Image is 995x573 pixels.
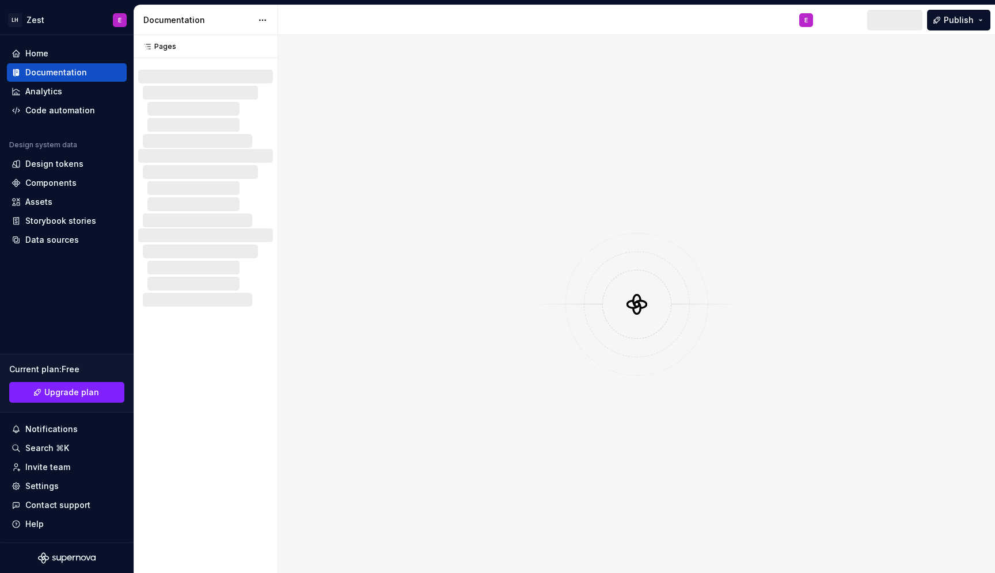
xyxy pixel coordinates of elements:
button: Publish [927,10,990,30]
div: Components [25,177,77,189]
svg: Supernova Logo [38,552,96,564]
div: Assets [25,196,52,208]
a: Components [7,174,127,192]
div: Storybook stories [25,215,96,227]
a: Settings [7,477,127,495]
div: Home [25,48,48,59]
div: Code automation [25,105,95,116]
button: LHZestE [2,7,131,32]
a: Documentation [7,63,127,82]
a: Data sources [7,231,127,249]
a: Invite team [7,458,127,476]
div: Settings [25,480,59,492]
button: Notifications [7,420,127,438]
button: Search ⌘K [7,439,127,457]
a: Design tokens [7,155,127,173]
div: LH [8,13,22,27]
div: Current plan : Free [9,364,124,375]
button: Help [7,515,127,533]
div: Notifications [25,423,78,435]
div: Documentation [143,14,252,26]
a: Assets [7,193,127,211]
div: Design tokens [25,158,83,170]
div: Help [25,518,44,530]
div: Contact support [25,499,90,511]
div: Invite team [25,461,70,473]
div: Analytics [25,86,62,97]
div: Documentation [25,67,87,78]
a: Code automation [7,101,127,120]
div: Zest [26,14,44,26]
div: Search ⌘K [25,442,69,454]
a: Analytics [7,82,127,101]
span: Publish [944,14,974,26]
span: Upgrade plan [44,387,99,398]
div: Design system data [9,140,77,150]
div: Pages [138,42,176,51]
div: Data sources [25,234,79,246]
div: E [804,16,808,25]
div: E [118,16,121,25]
button: Upgrade plan [9,382,124,403]
a: Storybook stories [7,212,127,230]
a: Home [7,44,127,63]
button: Contact support [7,496,127,514]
